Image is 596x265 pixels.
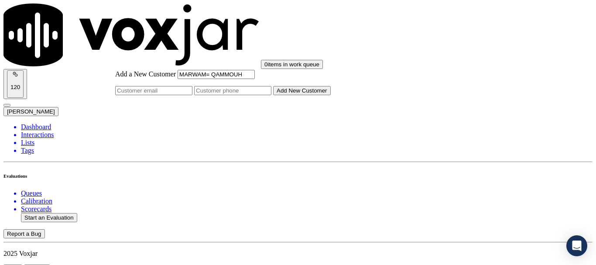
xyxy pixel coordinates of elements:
a: Dashboard [21,123,593,131]
a: Interactions [21,131,593,139]
p: 2025 Voxjar [3,250,593,258]
p: 120 [10,84,20,90]
input: Customer email [115,86,192,95]
button: 0items in work queue [261,60,323,69]
input: Customer name [178,70,255,79]
label: Add a New Customer [115,70,176,78]
button: [PERSON_NAME] [3,107,58,116]
button: Add New Customer [273,86,331,95]
a: Scorecards [21,205,593,213]
h6: Evaluations [3,173,593,179]
a: Queues [21,189,593,197]
div: Open Intercom Messenger [566,235,587,256]
button: Report a Bug [3,229,45,238]
a: Lists [21,139,593,147]
input: Customer phone [194,86,271,95]
button: 120 [3,69,27,99]
a: Tags [21,147,593,155]
button: 120 [7,70,24,98]
img: voxjar logo [3,3,259,66]
span: [PERSON_NAME] [7,108,55,115]
button: Start an Evaluation [21,213,77,222]
a: Calibration [21,197,593,205]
